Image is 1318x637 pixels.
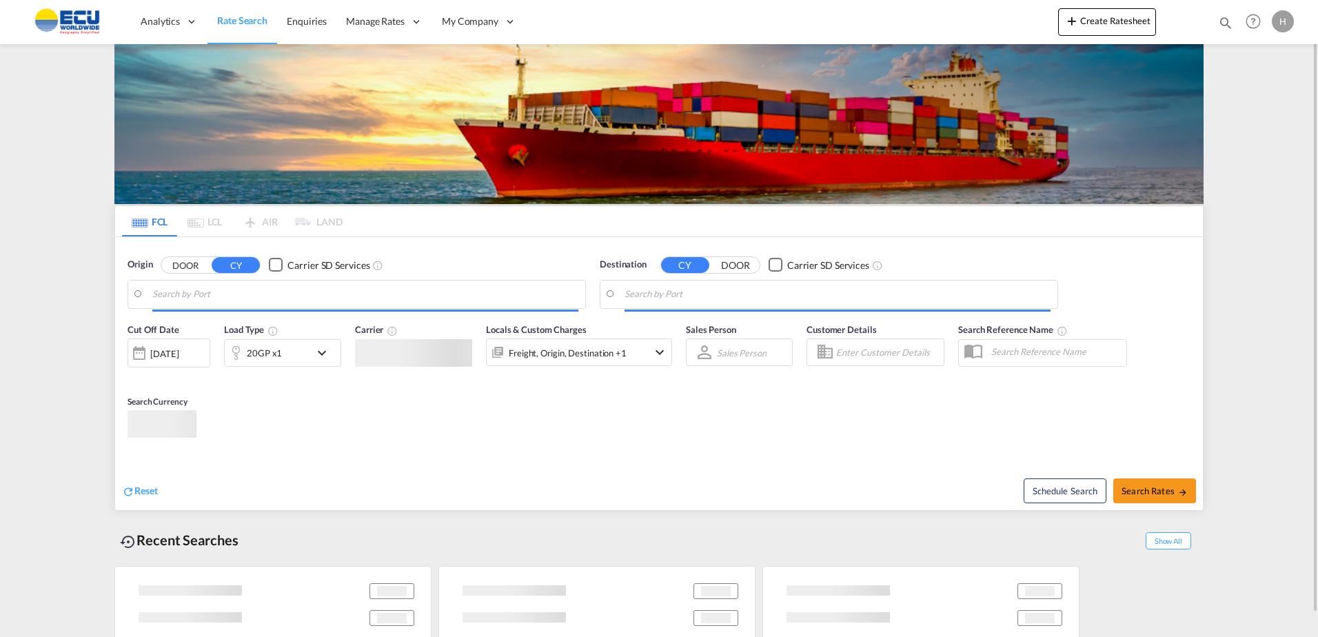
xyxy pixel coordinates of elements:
md-icon: icon-magnify [1218,15,1233,30]
span: Customer Details [807,324,876,335]
div: Carrier SD Services [787,259,869,272]
input: Search Reference Name [984,341,1126,362]
div: Help [1241,10,1272,34]
div: H [1272,10,1294,32]
div: 20GP x1 [247,343,282,363]
button: Note: By default Schedule search will only considerorigin ports, destination ports and cut off da... [1024,478,1106,503]
span: Reset [134,485,158,496]
button: CY [212,257,260,273]
button: DOOR [161,257,210,273]
md-icon: icon-plus 400-fg [1064,12,1080,29]
button: CY [661,257,709,273]
input: Enter Customer Details [836,342,940,363]
md-datepicker: Select [128,366,138,385]
span: My Company [442,14,498,28]
div: 20GP x1icon-chevron-down [224,339,341,367]
md-icon: Unchecked: Search for CY (Container Yard) services for all selected carriers.Checked : Search for... [872,260,883,271]
span: Show All [1146,532,1191,549]
md-checkbox: Checkbox No Ink [269,258,369,272]
div: Recent Searches [114,525,244,556]
div: [DATE] [128,338,210,367]
button: icon-plus 400-fgCreate Ratesheet [1058,8,1156,36]
md-pagination-wrapper: Use the left and right arrow keys to navigate between tabs [122,206,343,236]
span: Carrier [355,324,398,335]
span: Search Rates [1122,485,1188,496]
md-icon: icon-information-outline [267,325,278,336]
div: icon-refreshReset [122,484,158,499]
md-icon: Unchecked: Search for CY (Container Yard) services for all selected carriers.Checked : Search for... [372,260,383,271]
md-icon: icon-refresh [122,485,134,498]
span: Load Type [224,324,278,335]
input: Search by Port [625,284,1051,305]
span: Search Reference Name [958,324,1068,335]
div: Freight Origin Destination Factory Stuffing [509,343,627,363]
md-icon: icon-backup-restore [120,534,136,550]
md-tab-item: FCL [122,206,177,236]
div: Freight Origin Destination Factory Stuffingicon-chevron-down [486,338,672,366]
span: Locals & Custom Charges [486,324,587,335]
img: 6cccb1402a9411edb762cf9624ab9cda.png [21,6,114,37]
span: Manage Rates [346,14,405,28]
button: DOOR [711,257,760,273]
span: Rate Search [217,14,267,26]
span: Sales Person [686,324,736,335]
span: Destination [600,258,647,272]
span: Origin [128,258,152,272]
span: Help [1241,10,1265,33]
md-icon: The selected Trucker/Carrierwill be displayed in the rate results If the rates are from another f... [387,325,398,336]
img: LCL+%26+FCL+BACKGROUND.png [114,44,1204,204]
md-icon: icon-chevron-down [314,345,337,361]
md-icon: Your search will be saved by the below given name [1057,325,1068,336]
div: Origin DOOR CY Checkbox No InkUnchecked: Search for CY (Container Yard) services for all selected... [115,237,1203,510]
button: Search Ratesicon-arrow-right [1113,478,1196,503]
span: Search Currency [128,396,187,407]
md-checkbox: Checkbox No Ink [769,258,869,272]
div: icon-magnify [1218,15,1233,36]
span: Analytics [141,14,180,28]
md-select: Sales Person [716,343,768,363]
span: Enquiries [287,15,327,27]
md-icon: icon-chevron-down [651,344,668,361]
div: Carrier SD Services [287,259,369,272]
input: Search by Port [152,284,578,305]
div: [DATE] [150,347,179,360]
span: Cut Off Date [128,324,179,335]
md-icon: icon-arrow-right [1178,487,1188,497]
